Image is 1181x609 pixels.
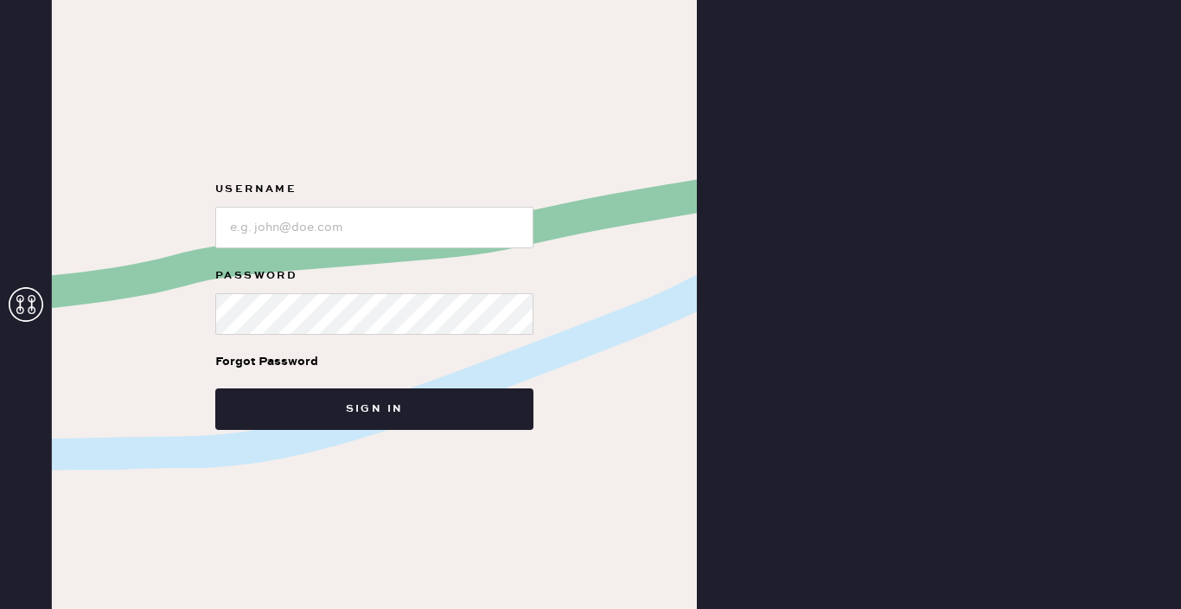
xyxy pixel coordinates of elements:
label: Password [215,266,533,286]
button: Sign in [215,388,533,430]
div: Forgot Password [215,352,318,371]
label: Username [215,179,533,200]
a: Forgot Password [215,335,318,388]
input: e.g. john@doe.com [215,207,533,248]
